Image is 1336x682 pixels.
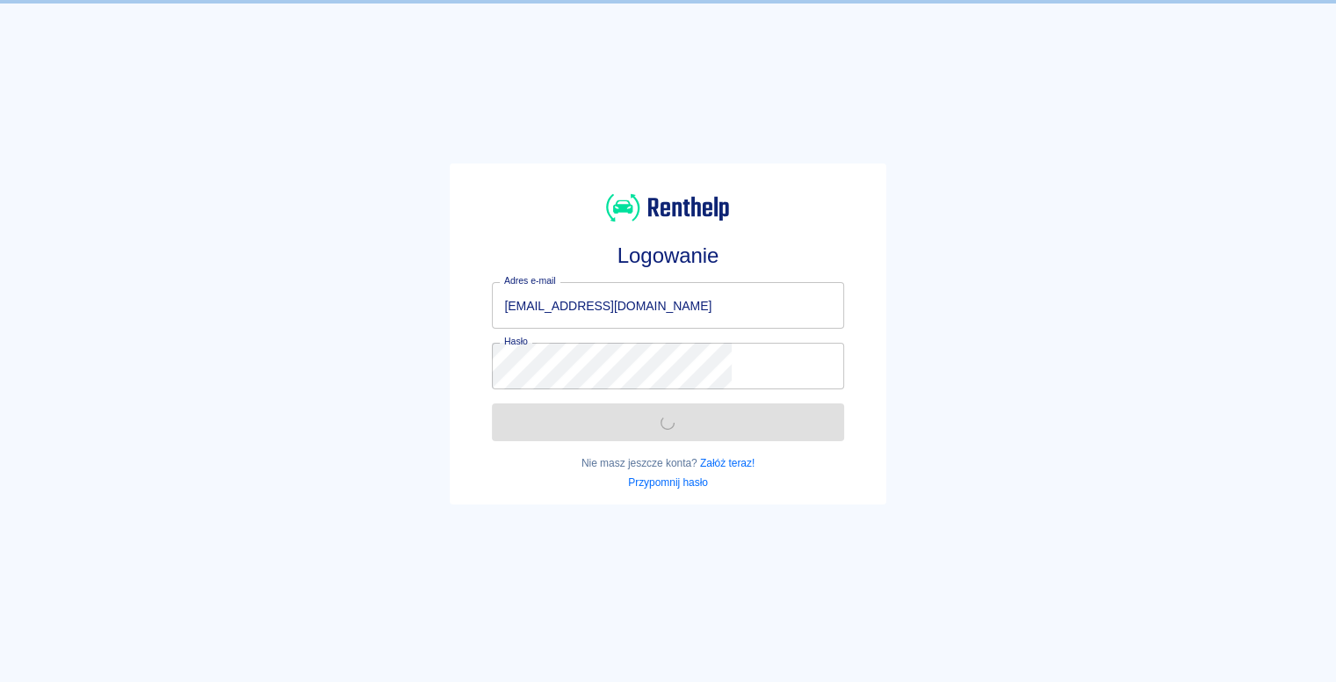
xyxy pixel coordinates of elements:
[628,476,708,489] a: Przypomnij hasło
[492,455,843,471] p: Nie masz jeszcze konta?
[504,335,528,348] label: Hasło
[492,243,843,268] h3: Logowanie
[606,192,729,224] img: Renthelp logo
[504,274,555,287] label: Adres e-mail
[700,457,755,469] a: Załóż teraz!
